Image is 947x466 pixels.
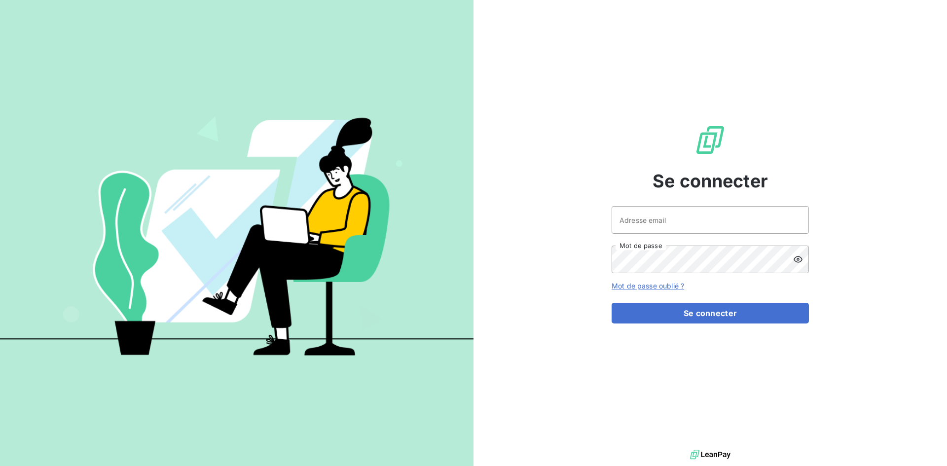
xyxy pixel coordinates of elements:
[694,124,726,156] img: Logo LeanPay
[612,282,684,290] a: Mot de passe oublié ?
[653,168,768,194] span: Se connecter
[690,447,730,462] img: logo
[612,303,809,323] button: Se connecter
[612,206,809,234] input: placeholder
